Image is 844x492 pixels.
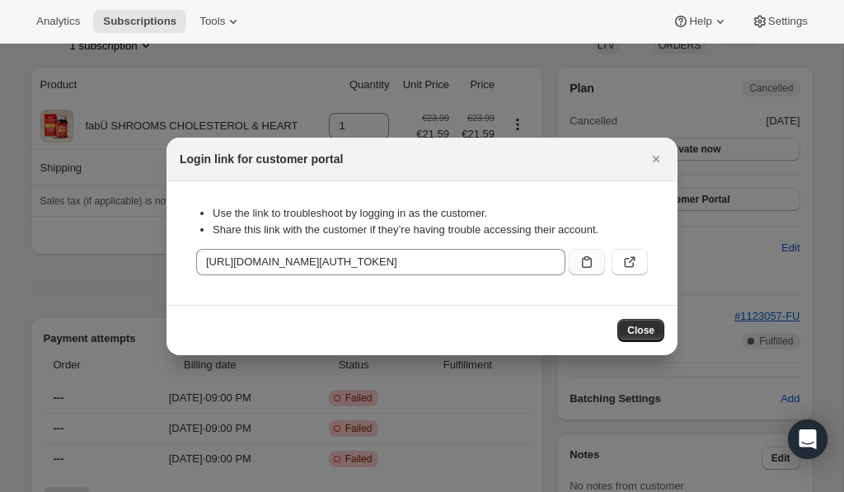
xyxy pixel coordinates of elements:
[617,319,664,342] button: Close
[742,10,818,33] button: Settings
[199,15,225,28] span: Tools
[213,222,648,238] li: Share this link with the customer if they’re having trouble accessing their account.
[93,10,186,33] button: Subscriptions
[103,15,176,28] span: Subscriptions
[768,15,808,28] span: Settings
[663,10,738,33] button: Help
[788,419,828,459] div: Open Intercom Messenger
[190,10,251,33] button: Tools
[627,324,654,337] span: Close
[689,15,711,28] span: Help
[213,205,648,222] li: Use the link to troubleshoot by logging in as the customer.
[645,148,668,171] button: Close
[26,10,90,33] button: Analytics
[36,15,80,28] span: Analytics
[180,151,343,167] h2: Login link for customer portal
